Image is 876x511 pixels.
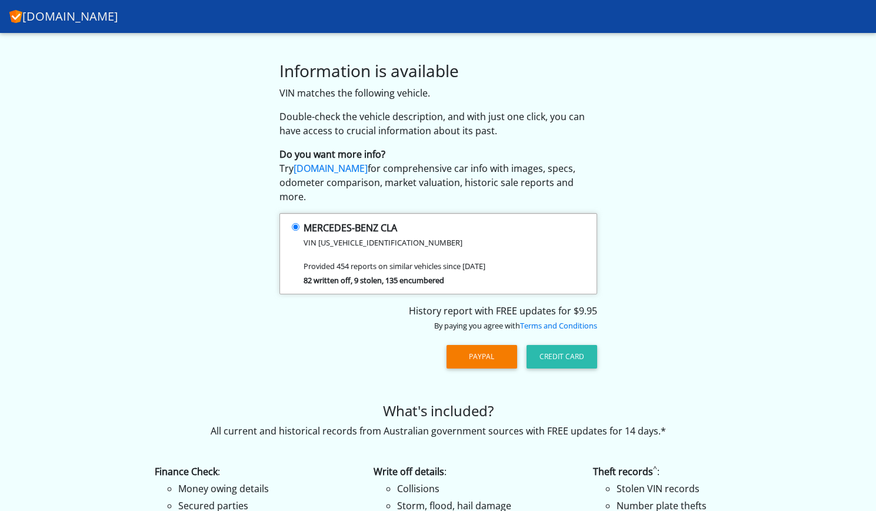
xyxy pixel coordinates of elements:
[178,482,356,496] li: Money owing details
[294,162,368,175] a: [DOMAIN_NAME]
[304,221,397,234] strong: MERCEDES-BENZ CLA
[292,223,299,231] input: MERCEDES-BENZ CLA VIN [US_VEHICLE_IDENTIFICATION_NUMBER] Provided 454 reports on similar vehicles...
[304,237,462,248] small: VIN [US_VEHICLE_IDENTIFICATION_NUMBER]
[279,147,597,204] p: Try for comprehensive car info with images, specs, odometer comparison, market valuation, histori...
[155,465,218,478] strong: Finance Check
[434,320,597,331] small: By paying you agree with
[9,8,22,23] img: CarHistory.net.au logo
[279,86,597,100] p: VIN matches the following vehicle.
[374,465,444,478] strong: Write off details
[279,148,385,161] strong: Do you want more info?
[304,261,485,271] small: Provided 454 reports on similar vehicles since [DATE]
[279,304,597,332] div: History report with FREE updates for $9.95
[653,464,657,474] sup: ^
[279,61,597,81] h3: Information is available
[527,345,597,369] button: Credit Card
[397,482,575,496] li: Collisions
[9,424,867,438] p: All current and historical records from Australian government sources with FREE updates for 14 days.
[593,465,653,478] strong: Theft records
[9,403,867,420] h4: What's included?
[304,275,444,286] strong: 82 written off, 9 stolen, 135 encumbered
[520,320,597,331] a: Terms and Conditions
[617,482,794,496] li: Stolen VIN records
[279,109,597,138] p: Double-check the vehicle description, and with just one click, you can have access to crucial inf...
[447,345,517,369] button: PayPal
[9,5,118,28] a: [DOMAIN_NAME]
